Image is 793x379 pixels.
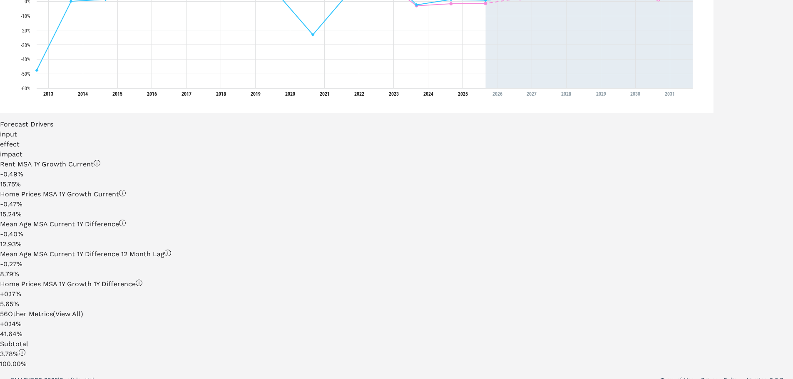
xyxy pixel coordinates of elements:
path: Wednesday, 29 Aug, 20:00, -47.65. 27704. [35,69,39,72]
text: -40% [21,57,30,62]
tspan: 2014 [78,91,88,97]
tspan: 2019 [251,91,261,97]
tspan: 2031 [665,91,675,97]
tspan: 2023 [389,91,399,97]
path: Saturday, 29 Aug, 20:00, -23.05. 27704. [311,33,315,36]
text: -20% [21,28,30,34]
tspan: 2026 [492,91,502,97]
tspan: 2024 [423,91,433,97]
text: -30% [21,42,30,48]
tspan: 2018 [216,91,226,97]
tspan: 2030 [630,91,640,97]
tspan: 2029 [596,91,606,97]
tspan: 2013 [43,91,53,97]
tspan: 2025 [458,91,468,97]
tspan: 2028 [561,91,571,97]
tspan: 2015 [112,91,122,97]
tspan: 2022 [354,91,364,97]
tspan: 2016 [147,91,157,97]
tspan: 2027 [527,91,537,97]
path: Tuesday, 29 Aug, 20:00, -2.43. 27704. [415,3,418,7]
text: -10% [21,13,30,19]
tspan: 2021 [320,91,330,97]
text: -60% [21,86,30,92]
tspan: 2017 [181,91,191,97]
text: -50% [21,71,30,77]
tspan: 2020 [285,91,295,97]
